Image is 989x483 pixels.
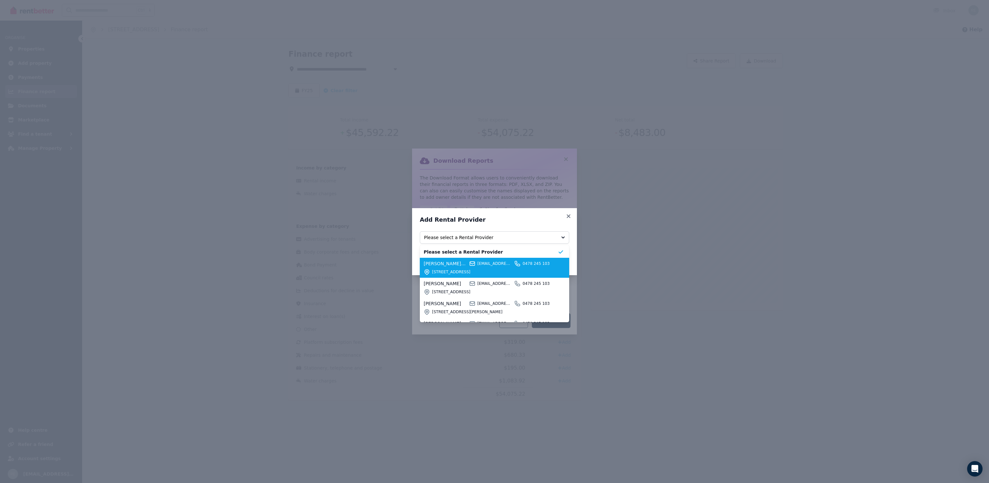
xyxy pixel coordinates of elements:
[424,300,467,307] span: [PERSON_NAME]
[424,260,467,267] span: [PERSON_NAME] & [PERSON_NAME]
[523,321,558,326] span: 0478 245 103
[432,269,558,275] span: [STREET_ADDRESS]
[420,216,569,224] h3: Add Rental Provider
[432,309,558,314] span: [STREET_ADDRESS][PERSON_NAME]
[424,280,467,287] span: [PERSON_NAME]
[477,281,513,286] span: [EMAIL_ADDRESS][DOMAIN_NAME]
[523,301,558,306] span: 0478 245 103
[523,281,558,286] span: 0478 245 103
[420,245,569,322] ul: Please select a Rental Provider
[424,234,556,241] span: Please select a Rental Provider
[432,289,558,295] span: [STREET_ADDRESS]
[477,261,513,266] span: [EMAIL_ADDRESS][DOMAIN_NAME]
[523,261,558,266] span: 0478 245 103
[477,301,513,306] span: [EMAIL_ADDRESS][DOMAIN_NAME]
[967,461,983,477] div: Open Intercom Messenger
[477,321,513,326] span: [EMAIL_ADDRESS][DOMAIN_NAME]
[424,249,558,255] span: Please select a Rental Provider
[420,231,569,244] button: Please select a Rental Provider
[424,320,467,327] span: [PERSON_NAME]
